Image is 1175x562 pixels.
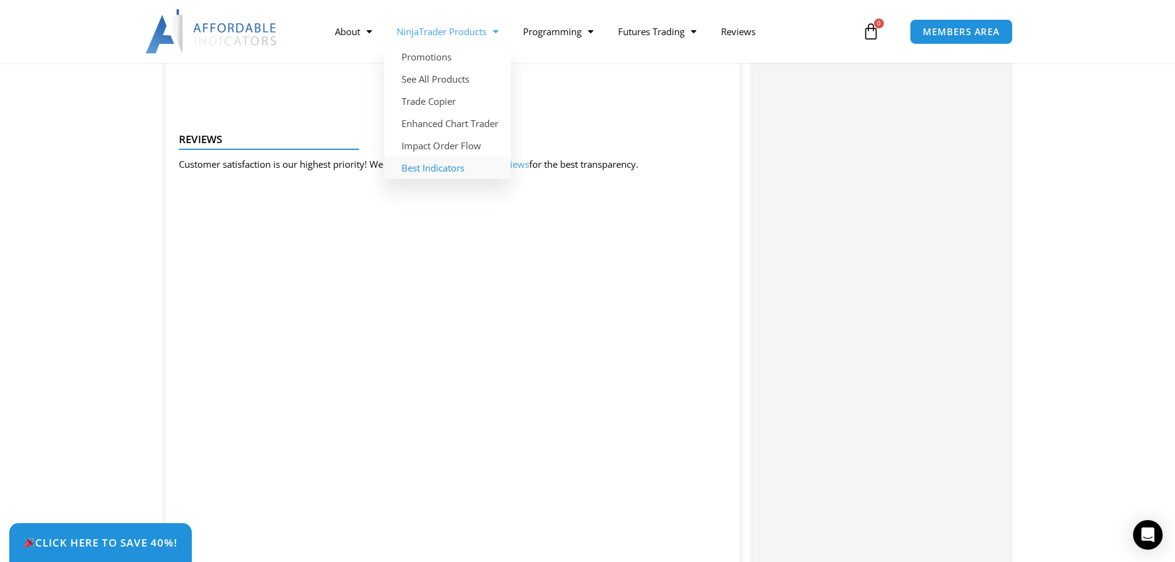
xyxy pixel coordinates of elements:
a: Impact Order Flow [384,134,511,157]
a: See All Products [384,68,511,90]
a: Enhanced Chart Trader [384,112,511,134]
div: Open Intercom Messenger [1133,520,1163,550]
h4: Reviews [179,133,717,146]
a: 🎉Click Here to save 40%! [9,523,192,562]
span: Click Here to save 40%! [23,537,178,548]
a: 0 [844,14,898,49]
p: Customer satisfaction is our highest priority! We use Trustpilot and for the best transparency. [179,156,638,173]
a: Promotions [384,46,511,68]
a: Reviews [709,17,768,46]
ul: NinjaTrader Products [384,46,511,179]
a: Trade Copier [384,90,511,112]
img: LogoAI | Affordable Indicators – NinjaTrader [146,9,278,54]
a: Futures Trading [606,17,709,46]
a: NinjaTrader Products [384,17,511,46]
a: Best Indicators [384,157,511,179]
a: Programming [511,17,606,46]
a: About [323,17,384,46]
nav: Menu [323,17,859,46]
span: MEMBERS AREA [923,27,1000,36]
a: MEMBERS AREA [910,19,1013,44]
img: 🎉 [24,537,35,548]
span: 0 [874,19,884,28]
